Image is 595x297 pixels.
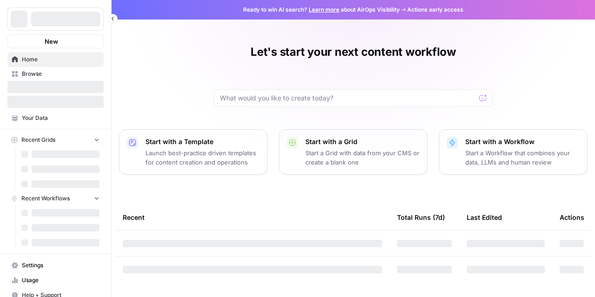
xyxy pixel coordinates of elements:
[22,55,99,64] span: Home
[119,129,268,175] button: Start with a TemplateLaunch best-practice driven templates for content creation and operations
[22,70,99,78] span: Browse
[21,194,70,203] span: Recent Workflows
[7,111,104,125] a: Your Data
[305,148,420,167] p: Start a Grid with data from your CMS or create a blank one
[123,205,382,230] div: Recent
[7,66,104,81] a: Browse
[22,276,99,284] span: Usage
[7,52,104,67] a: Home
[309,6,339,13] a: Learn more
[22,261,99,270] span: Settings
[7,133,104,147] button: Recent Grids
[7,34,104,48] button: New
[22,114,99,122] span: Your Data
[467,205,502,230] div: Last Edited
[243,6,400,14] span: Ready to win AI search? about AirOps Visibility
[145,137,260,146] p: Start with a Template
[145,148,260,167] p: Launch best-practice driven templates for content creation and operations
[439,129,588,175] button: Start with a WorkflowStart a Workflow that combines your data, LLMs and human review
[465,148,580,167] p: Start a Workflow that combines your data, LLMs and human review
[279,129,428,175] button: Start with a GridStart a Grid with data from your CMS or create a blank one
[465,137,580,146] p: Start with a Workflow
[21,136,55,144] span: Recent Grids
[305,137,420,146] p: Start with a Grid
[251,45,456,59] h1: Let's start your next content workflow
[397,205,445,230] div: Total Runs (7d)
[220,93,476,103] input: What would you like to create today?
[7,258,104,273] a: Settings
[7,273,104,288] a: Usage
[407,6,463,14] span: Actions early access
[560,205,584,230] div: Actions
[45,37,58,46] span: New
[7,191,104,205] button: Recent Workflows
